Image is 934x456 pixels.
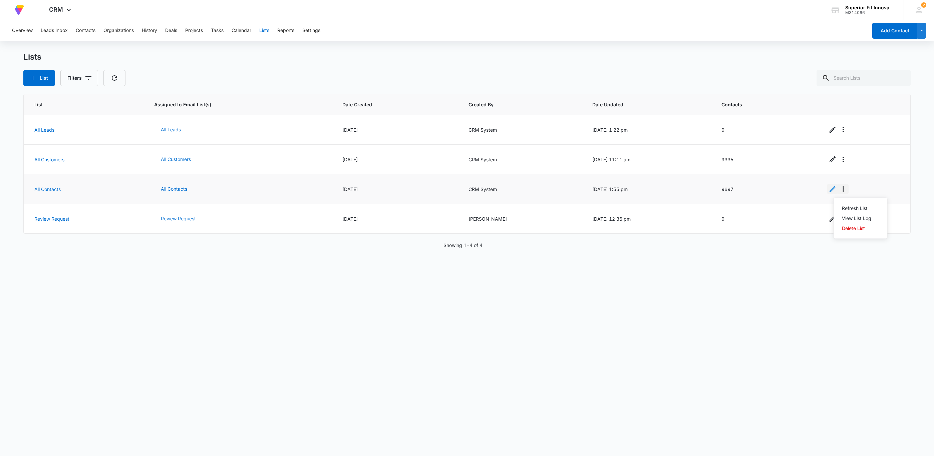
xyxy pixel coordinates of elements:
div: [DATE] [342,126,452,133]
button: Add Contact [872,23,917,39]
span: Assigned to Email List(s) [154,101,317,108]
a: Review Request [34,216,69,222]
a: Edit [827,213,838,224]
button: Contacts [76,20,95,41]
div: [DATE] 12:36 pm [592,215,705,222]
button: Refresh List [834,203,887,213]
div: [DATE] [342,186,452,193]
button: Overflow Menu [838,124,849,135]
button: Tasks [211,20,224,41]
div: account name [845,5,894,10]
td: 9335 [713,145,819,174]
a: All Contacts [34,186,61,192]
a: Edit [827,154,838,165]
div: View List Log [842,216,871,221]
span: Date Created [342,101,443,108]
div: [DATE] 1:22 pm [592,126,705,133]
button: History [142,20,157,41]
span: Contacts [721,101,801,108]
div: Refresh List [842,206,871,211]
div: [DATE] [342,156,452,163]
p: Showing 1-4 of 4 [443,242,483,249]
input: Search Lists [817,70,911,86]
button: Reports [277,20,294,41]
td: 0 [713,204,819,234]
img: Volusion [13,4,25,16]
td: CRM System [460,115,584,145]
button: Settings [302,20,320,41]
div: notifications count [921,2,926,8]
button: Review Request [154,211,203,227]
a: Edit [827,124,838,135]
button: Delete List [834,223,887,233]
button: All Customers [154,151,198,167]
button: Leads Inbox [41,20,68,41]
h1: Lists [23,52,41,62]
button: View List Log [834,213,887,223]
span: Date Updated [592,101,696,108]
td: 9697 [713,174,819,204]
a: Edit [827,184,838,194]
span: Created By [469,101,567,108]
button: Organizations [103,20,134,41]
span: CRM [49,6,63,13]
button: Projects [185,20,203,41]
button: Deals [165,20,177,41]
a: All Customers [34,157,64,162]
button: Filters [60,70,98,86]
td: [PERSON_NAME] [460,204,584,234]
td: 0 [713,115,819,145]
button: List [23,70,55,86]
span: 2 [921,2,926,8]
div: [DATE] [342,215,452,222]
button: Overflow Menu [838,154,849,165]
button: Lists [259,20,269,41]
button: Overflow Menu [838,184,849,194]
div: [DATE] 1:55 pm [592,186,705,193]
button: Overview [12,20,33,41]
td: CRM System [460,145,584,174]
div: Delete List [842,226,871,231]
div: account id [845,10,894,15]
button: All Leads [154,122,188,138]
span: List [34,101,128,108]
div: [DATE] 11:11 am [592,156,705,163]
a: All Leads [34,127,54,133]
button: Calendar [232,20,251,41]
button: All Contacts [154,181,194,197]
td: CRM System [460,174,584,204]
